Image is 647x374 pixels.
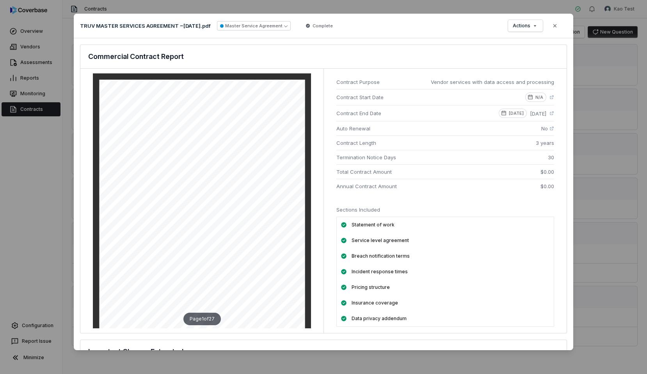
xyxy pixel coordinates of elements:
div: No [541,125,554,132]
p: N/A [535,94,543,100]
span: Total Contract Amount [336,168,534,176]
button: Master Service Agreement [217,21,291,30]
label: Breach notification terms [352,253,410,259]
label: Data privacy addendum [352,315,407,322]
span: Contract End Date [336,109,492,117]
p: TRUV MASTER SERVICES AGREEMENT ~[DATE].pdf [80,22,211,29]
span: [DATE] [530,110,546,118]
h3: Important Clauses Extracted [88,346,183,357]
span: $0.00 [540,182,554,190]
span: 30 [548,153,554,161]
label: Incident response times [352,269,408,275]
p: [DATE] [509,110,524,116]
span: Contract Length [336,139,530,147]
span: Contract Purpose [336,78,425,86]
span: Actions [513,23,530,29]
label: Pricing structure [352,284,390,290]
div: Page 1 of 27 [183,313,221,325]
span: 3 years [536,139,554,147]
label: Statement of work [352,222,395,228]
label: Service level agreement [352,237,409,244]
span: Annual Contract Amount [336,182,534,190]
span: Termination Notice Days [336,153,542,161]
span: Contract Start Date [336,93,519,101]
h3: Commercial Contract Report [88,51,184,62]
span: $0.00 [540,168,554,176]
span: Vendor services with data access and processing [431,78,554,86]
span: Auto Renewal [336,125,535,132]
span: Sections Included [336,207,380,213]
label: Insurance coverage [352,300,398,306]
button: Actions [508,20,543,32]
span: Complete [313,23,333,29]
